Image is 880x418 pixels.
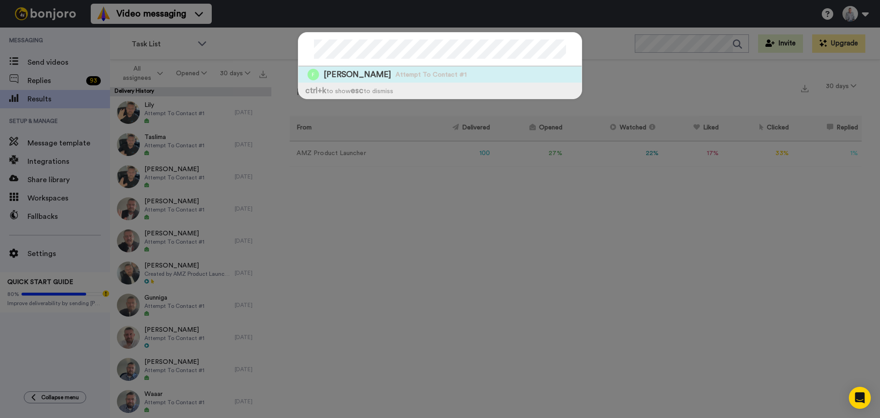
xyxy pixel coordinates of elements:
[298,67,582,83] a: Image of Frances[PERSON_NAME]Attempt To Contact #1
[324,69,391,80] span: [PERSON_NAME]
[849,387,871,409] div: Open Intercom Messenger
[305,87,326,95] span: ctrl +k
[308,69,319,80] img: Image of Frances
[351,87,363,95] span: esc
[396,70,467,79] span: Attempt To Contact #1
[298,83,582,99] div: to show to dismiss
